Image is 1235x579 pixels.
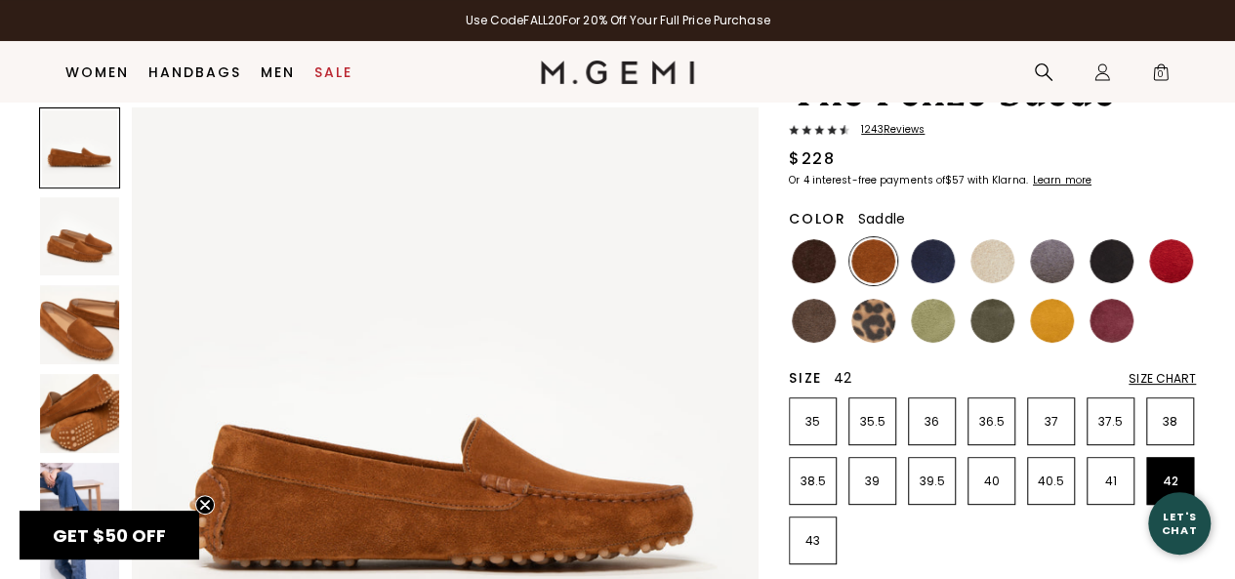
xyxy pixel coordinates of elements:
[789,147,835,171] div: $228
[849,124,925,136] span: 1243 Review s
[789,370,822,386] h2: Size
[40,197,119,276] img: The Felize Suede
[1090,299,1133,343] img: Burgundy
[1088,414,1133,430] p: 37.5
[790,533,836,549] p: 43
[792,299,836,343] img: Mushroom
[911,299,955,343] img: Pistachio
[261,64,295,80] a: Men
[945,173,964,187] klarna-placement-style-amount: $57
[967,173,1030,187] klarna-placement-style-body: with Klarna
[909,474,955,489] p: 39.5
[789,124,1196,140] a: 1243Reviews
[790,414,836,430] p: 35
[1147,474,1193,489] p: 42
[789,173,945,187] klarna-placement-style-body: Or 4 interest-free payments of
[911,239,955,283] img: Midnight Blue
[1088,474,1133,489] p: 41
[1149,239,1193,283] img: Sunset Red
[314,64,352,80] a: Sale
[1151,66,1171,86] span: 0
[65,64,129,80] a: Women
[909,414,955,430] p: 36
[849,414,895,430] p: 35.5
[1147,414,1193,430] p: 38
[968,414,1014,430] p: 36.5
[40,285,119,364] img: The Felize Suede
[1030,239,1074,283] img: Gray
[1148,511,1211,535] div: Let's Chat
[541,61,694,84] img: M.Gemi
[1090,239,1133,283] img: Black
[523,12,562,28] strong: FALL20
[1030,299,1074,343] img: Sunflower
[148,64,241,80] a: Handbags
[790,474,836,489] p: 38.5
[1028,474,1074,489] p: 40.5
[40,463,119,542] img: The Felize Suede
[834,368,852,388] span: 42
[20,511,199,559] div: GET $50 OFFClose teaser
[970,299,1014,343] img: Olive
[789,211,846,227] h2: Color
[851,299,895,343] img: Leopard Print
[849,474,895,489] p: 39
[968,474,1014,489] p: 40
[1129,371,1196,387] div: Size Chart
[851,239,895,283] img: Saddle
[195,495,215,515] button: Close teaser
[1031,175,1091,186] a: Learn more
[53,523,166,548] span: GET $50 OFF
[970,239,1014,283] img: Latte
[792,239,836,283] img: Chocolate
[858,209,906,228] span: Saddle
[40,374,119,453] img: The Felize Suede
[1033,173,1091,187] klarna-placement-style-cta: Learn more
[1028,414,1074,430] p: 37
